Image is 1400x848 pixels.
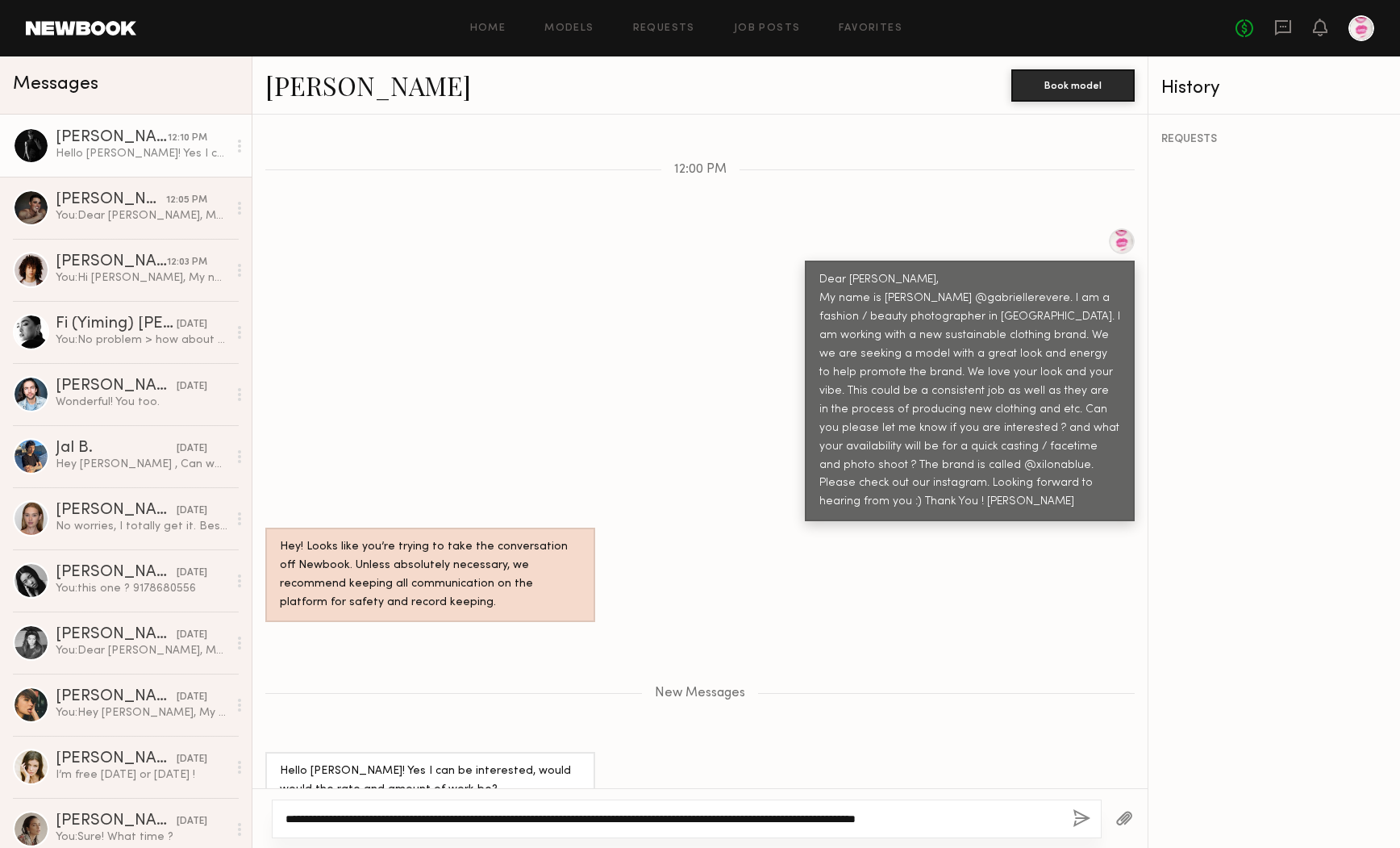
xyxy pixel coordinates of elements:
[56,270,227,286] div: You: Hi [PERSON_NAME], My name is [PERSON_NAME] @gabriellerevere. I am a fashion / beauty photogr...
[56,627,177,643] div: [PERSON_NAME]
[56,457,227,472] div: Hey [PERSON_NAME] , Can we push it to 1:15? I am almost home
[56,565,177,581] div: [PERSON_NAME]
[13,75,98,94] span: Messages
[177,379,207,395] div: [DATE]
[56,192,166,208] div: [PERSON_NAME]
[177,814,207,829] div: [DATE]
[56,254,167,270] div: [PERSON_NAME]
[56,332,227,348] div: You: No problem > how about [DATE] afternoon ?
[819,271,1120,512] div: Dear [PERSON_NAME], My name is [PERSON_NAME] @gabriellerevere. I am a fashion / beauty photograph...
[177,690,207,705] div: [DATE]
[839,23,902,34] a: Favorites
[56,751,177,767] div: [PERSON_NAME]
[56,705,227,721] div: You: Hey [PERSON_NAME], My name is [PERSON_NAME] @gabriellerevere. I am a fashion / beauty photog...
[56,643,227,658] div: You: Dear [PERSON_NAME], My name is [PERSON_NAME] @gabriellerevere. I am a fashion / beauty photo...
[168,131,207,146] div: 12:10 PM
[177,628,207,643] div: [DATE]
[56,146,227,161] div: Hello [PERSON_NAME]! Yes I can be interested, would would the rate and amount of work be?
[470,23,506,34] a: Home
[1161,134,1387,145] div: REQUESTS
[56,395,227,410] div: Wonderful! You too.
[280,762,581,800] div: Hello [PERSON_NAME]! Yes I can be interested, would would the rate and amount of work be?
[166,193,207,208] div: 12:05 PM
[56,503,177,519] div: [PERSON_NAME]
[674,163,727,177] span: 12:00 PM
[56,813,177,829] div: [PERSON_NAME]
[1161,79,1387,98] div: History
[56,581,227,596] div: You: this one ? 9178680556
[544,23,594,34] a: Models
[56,829,227,845] div: You: Sure! What time ?
[655,687,745,700] span: New Messages
[177,317,207,332] div: [DATE]
[734,23,801,34] a: Job Posts
[167,255,207,270] div: 12:03 PM
[1011,77,1135,91] a: Book model
[265,68,471,102] a: [PERSON_NAME]
[56,519,227,534] div: No worries, I totally get it. Best of luck on this project!
[56,130,168,146] div: [PERSON_NAME]
[56,378,177,395] div: [PERSON_NAME]
[1011,69,1135,102] button: Book model
[56,689,177,705] div: [PERSON_NAME]
[633,23,695,34] a: Requests
[56,441,177,457] div: Jal B.
[56,316,177,332] div: Fi (Yiming) [PERSON_NAME]
[177,503,207,519] div: [DATE]
[280,538,581,612] div: Hey! Looks like you’re trying to take the conversation off Newbook. Unless absolutely necessary, ...
[56,208,227,223] div: You: Dear [PERSON_NAME], My name is [PERSON_NAME] @gabriellerevere. I am a fashion / beauty photo...
[177,752,207,767] div: [DATE]
[177,441,207,457] div: [DATE]
[56,767,227,783] div: I’m free [DATE] or [DATE] !
[177,566,207,581] div: [DATE]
